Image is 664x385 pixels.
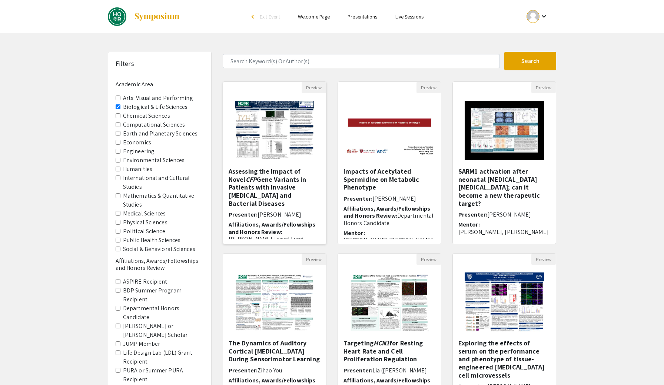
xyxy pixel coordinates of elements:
button: Preview [416,82,441,93]
button: Preview [416,254,441,265]
span: [PERSON_NAME] [487,211,531,218]
em: HCN1 [373,339,389,347]
mat-icon: Expand account dropdown [539,12,548,21]
h6: Academic Area [116,81,204,88]
label: Economics [123,138,151,147]
label: International and Cultural Studies [123,174,204,191]
span: Mentor: [458,221,480,228]
img: <p>Exploring the effects of serum on the performance and phenotype of tissue-engineered smooth mu... [457,265,551,339]
h6: Presenter: [343,367,435,374]
span: Lia ([PERSON_NAME] [372,366,427,374]
button: Search [504,52,556,70]
span: Affiliations, Awards/Fellowships and Honors Review: [229,221,315,235]
button: Preview [302,82,326,93]
label: Departmental Honors Candidate [123,304,204,322]
label: Social & Behavioral Sciences [123,245,195,254]
label: Chemical Sciences [123,111,170,120]
label: Humanities [123,165,152,174]
label: Computational Sciences [123,120,185,129]
img: <p><span style="background-color: transparent; color: rgb(0, 0, 0);">Targeting </span><em style="... [342,265,436,339]
h6: Presenter: [343,195,435,202]
h6: Affiliations, Awards/Fellowships and Honors Review [116,257,204,271]
h5: The Dynamics of Auditory Cortical [MEDICAL_DATA] During Sensorimotor Learning [229,339,321,363]
button: Preview [531,254,556,265]
h5: Targeting for Resting Heart Rate and Cell Proliferation Regulation [343,339,435,363]
button: Preview [531,82,556,93]
img: DREAMS: Fall 2024 [108,7,126,26]
div: Open Presentation <p><span style="color: rgb(33, 33, 33);">Assessing the Impact of Novel </span><... [223,81,326,244]
h6: Presenter: [458,211,550,218]
em: CFP [246,175,257,184]
a: Presentations [348,13,377,20]
span: Mentor: [343,229,365,237]
p: [PERSON_NAME]-[PERSON_NAME] ([GEOGRAPHIC_DATA]) [343,237,435,251]
label: Mathematics & Quantitative Studies [123,191,204,209]
span: Exit Event [260,13,280,20]
label: Engineering [123,147,155,156]
img: <p>Impacts of Acetylated Spermidine on Metabolic Phenotype</p> [338,98,441,163]
h5: Exploring the effects of serum on the performance and phenotype of tissue-engineered [MEDICAL_DAT... [458,339,550,379]
span: [PERSON_NAME] [372,195,416,202]
input: Search Keyword(s) Or Author(s) [223,54,500,68]
label: Political Science [123,227,165,236]
span: Zihao You [258,366,282,374]
h6: Presenter: [229,367,321,374]
img: Symposium by ForagerOne [134,12,180,21]
img: <p>SARM1 activation after neonatal hypoxia ischemia; can it become a new therapeutic target?</p> [457,93,551,167]
img: <p><span style="color: rgb(33, 33, 33);">Assessing the Impact of Novel </span><em style="color: r... [228,93,321,167]
img: <p>The Dynamics of Auditory Cortical Astrocytes During Sensorimotor Learning</p> [228,265,321,339]
label: Medical Sciences [123,209,166,218]
h5: SARM1 activation after neonatal [MEDICAL_DATA] [MEDICAL_DATA]; can it become a new therapeutic ta... [458,167,550,207]
a: Welcome Page [298,13,330,20]
label: Life Design Lab (LDL) Grant Recipient [123,348,204,366]
label: PURA or Summer PURA Recipient [123,366,204,384]
h5: Filters [116,60,134,68]
label: Arts: Visual and Performing [123,94,193,103]
div: Open Presentation <p>Impacts of Acetylated Spermidine on Metabolic Phenotype</p> [338,81,441,244]
label: Environmental Sciences [123,156,185,165]
button: Expand account dropdown [519,8,556,25]
label: Biological & Life Sciences [123,103,188,111]
label: BDP Summer Program Recipient [123,286,204,304]
iframe: Chat [6,352,31,379]
h6: Presenter: [229,211,321,218]
div: arrow_back_ios [252,14,256,19]
label: JUMP Member [123,339,160,348]
a: Live Sessions [395,13,424,20]
span: Affiliations, Awards/Fellowships and Honors Review: [343,205,430,220]
label: Earth and Planetary Sciences [123,129,197,138]
label: ASPIRE Recipient [123,277,167,286]
span: [PERSON_NAME] [258,211,301,218]
label: Physical Sciences [123,218,167,227]
label: Public Health Sciences [123,236,180,245]
h5: Assessing the Impact of Novel Gene Variants in Patients with Invasive [MEDICAL_DATA] and Bacteria... [229,167,321,207]
a: DREAMS: Fall 2024 [108,7,180,26]
label: [PERSON_NAME] or [PERSON_NAME] Scholar [123,322,204,339]
h5: Impacts of Acetylated Spermidine on Metabolic Phenotype [343,167,435,191]
div: Open Presentation <p>SARM1 activation after neonatal hypoxia ischemia; can it become a new therap... [452,81,556,244]
span: Departmental Honors Candidate [343,212,434,227]
button: Preview [302,254,326,265]
p: [PERSON_NAME], [PERSON_NAME] [458,228,550,235]
span: [PERSON_NAME] Travel Fund Recipient [229,235,304,250]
